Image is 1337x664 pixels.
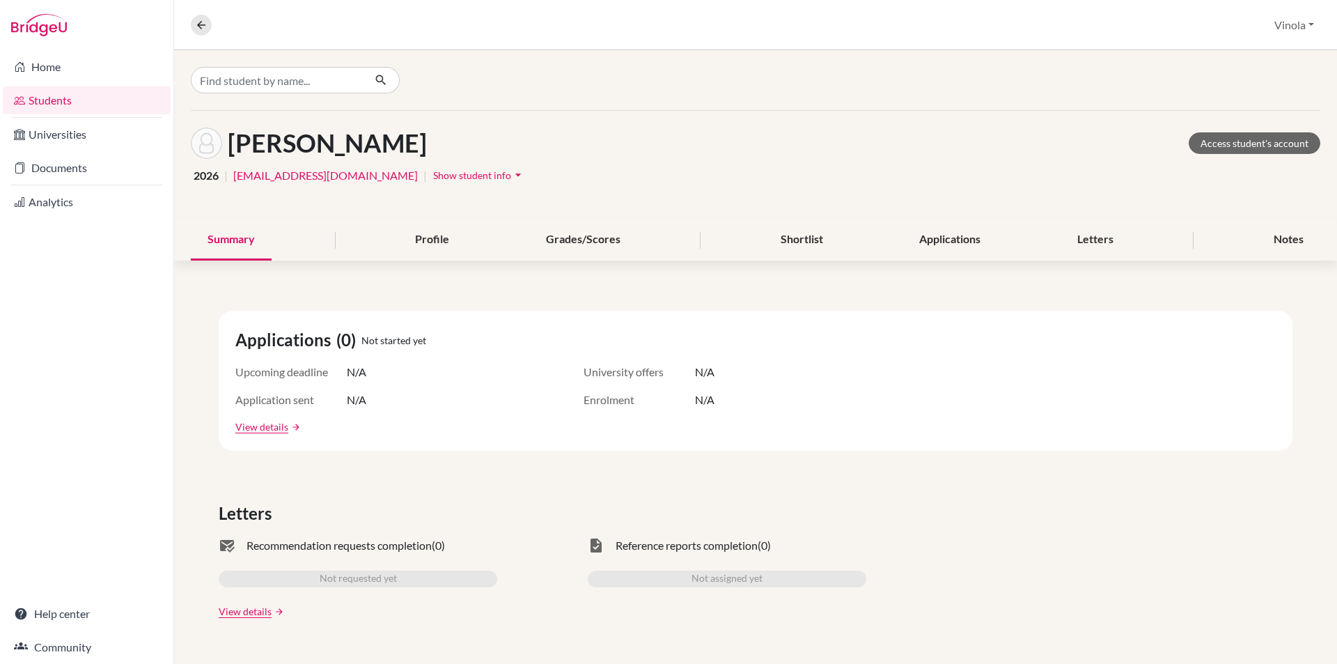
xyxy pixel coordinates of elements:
a: [EMAIL_ADDRESS][DOMAIN_NAME] [233,167,418,184]
span: N/A [695,392,714,408]
a: View details [219,604,272,619]
span: Not requested yet [320,571,397,587]
span: 2026 [194,167,219,184]
button: Vinola [1268,12,1320,38]
span: N/A [347,392,366,408]
img: snigdha pandey's avatar [191,128,222,159]
a: Documents [3,154,171,182]
span: (0) [336,327,361,353]
span: Upcoming deadline [235,364,347,380]
a: Access student's account [1189,132,1320,154]
span: N/A [695,364,714,380]
div: Profile [398,219,466,261]
a: Universities [3,121,171,148]
span: | [423,167,427,184]
button: Show student infoarrow_drop_down [432,164,526,186]
span: Recommendation requests completion [247,537,432,554]
span: (0) [758,537,771,554]
span: mark_email_read [219,537,235,554]
div: Grades/Scores [529,219,637,261]
div: Notes [1257,219,1320,261]
img: Bridge-U [11,14,67,36]
a: View details [235,419,288,434]
span: Show student info [433,169,511,181]
span: Not started yet [361,333,426,348]
span: N/A [347,364,366,380]
span: Reference reports completion [616,537,758,554]
a: Community [3,633,171,661]
span: Enrolment [584,392,695,408]
span: Letters [219,501,277,526]
span: Application sent [235,392,347,408]
input: Find student by name... [191,67,363,93]
div: Shortlist [764,219,840,261]
span: Applications [235,327,336,353]
i: arrow_drop_down [511,168,525,182]
span: Not assigned yet [691,571,763,587]
span: | [224,167,228,184]
a: Students [3,86,171,114]
span: University offers [584,364,695,380]
a: Analytics [3,188,171,216]
a: arrow_forward [288,422,301,432]
span: (0) [432,537,445,554]
div: Summary [191,219,272,261]
a: Home [3,53,171,81]
div: Applications [902,219,997,261]
h1: [PERSON_NAME] [228,128,427,158]
a: arrow_forward [272,607,284,617]
span: task [588,537,604,554]
a: Help center [3,600,171,628]
div: Letters [1061,219,1130,261]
